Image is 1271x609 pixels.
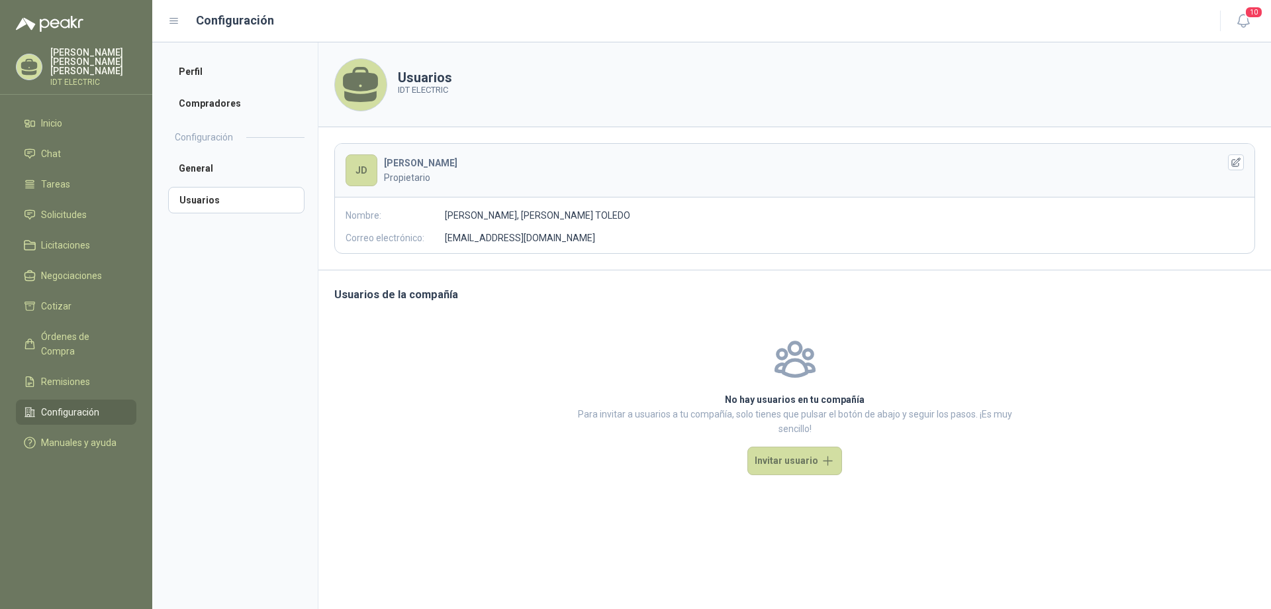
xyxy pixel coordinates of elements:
p: Nombre: [346,208,445,223]
p: [PERSON_NAME], [PERSON_NAME] TOLEDO [445,208,630,223]
p: IDT ELECTRIC [50,78,136,86]
a: Manuales y ayuda [16,430,136,455]
p: Correo electrónico: [346,231,445,245]
p: Propietario [384,170,1198,185]
b: [PERSON_NAME] [384,158,457,168]
span: Tareas [41,177,70,192]
a: Chat [16,141,136,166]
a: Inicio [16,111,136,136]
a: Configuración [16,400,136,425]
a: Cotizar [16,294,136,319]
span: Configuración [41,405,99,419]
span: Solicitudes [41,207,87,222]
h1: Usuarios [398,72,452,83]
h2: No hay usuarios en tu compañía [564,392,1026,407]
p: [EMAIL_ADDRESS][DOMAIN_NAME] [445,231,595,245]
a: Perfil [168,58,305,85]
a: Negociaciones [16,263,136,288]
h3: Usuarios de la compañía [334,286,1255,304]
div: JD [346,154,377,186]
p: IDT ELECTRIC [398,83,452,97]
a: Tareas [16,172,136,197]
span: Cotizar [41,299,71,313]
h1: Configuración [196,11,274,30]
span: Remisiones [41,374,90,389]
a: Compradores [168,90,305,117]
a: General [168,155,305,182]
a: Solicitudes [16,202,136,227]
a: Usuarios [168,187,305,213]
p: Para invitar a usuarios a tu compañía, solo tienes que pulsar el botón de abajo y seguir los paso... [564,407,1026,436]
span: Manuales y ayuda [41,435,117,450]
img: Logo peakr [16,16,83,32]
button: Invitar usuario [747,447,842,475]
h2: Configuración [175,130,233,144]
span: Licitaciones [41,238,90,252]
span: Chat [41,146,61,161]
a: Remisiones [16,369,136,394]
p: [PERSON_NAME] [PERSON_NAME] [PERSON_NAME] [50,48,136,76]
button: 10 [1231,9,1255,33]
span: Negociaciones [41,268,102,283]
a: Licitaciones [16,233,136,258]
span: 10 [1245,6,1263,19]
span: Órdenes de Compra [41,329,124,359]
a: Órdenes de Compra [16,324,136,364]
span: Inicio [41,116,62,131]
